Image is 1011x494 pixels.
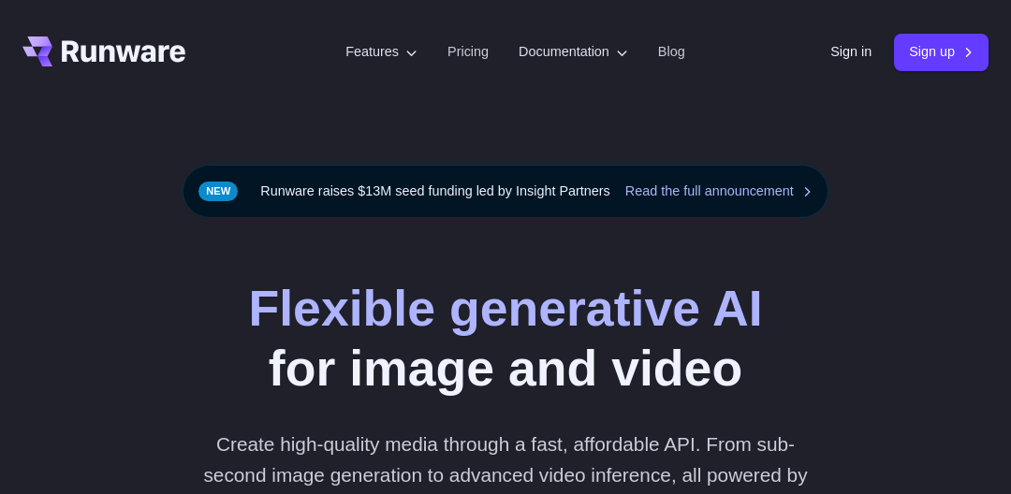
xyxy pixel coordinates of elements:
[183,165,828,218] div: Runware raises $13M seed funding led by Insight Partners
[830,41,872,63] a: Sign in
[519,41,628,63] label: Documentation
[625,181,813,202] a: Read the full announcement
[345,41,418,63] label: Features
[894,34,989,70] a: Sign up
[248,280,762,336] strong: Flexible generative AI
[22,36,185,66] a: Go to /
[658,41,685,63] a: Blog
[248,278,762,399] h1: for image and video
[447,41,489,63] a: Pricing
